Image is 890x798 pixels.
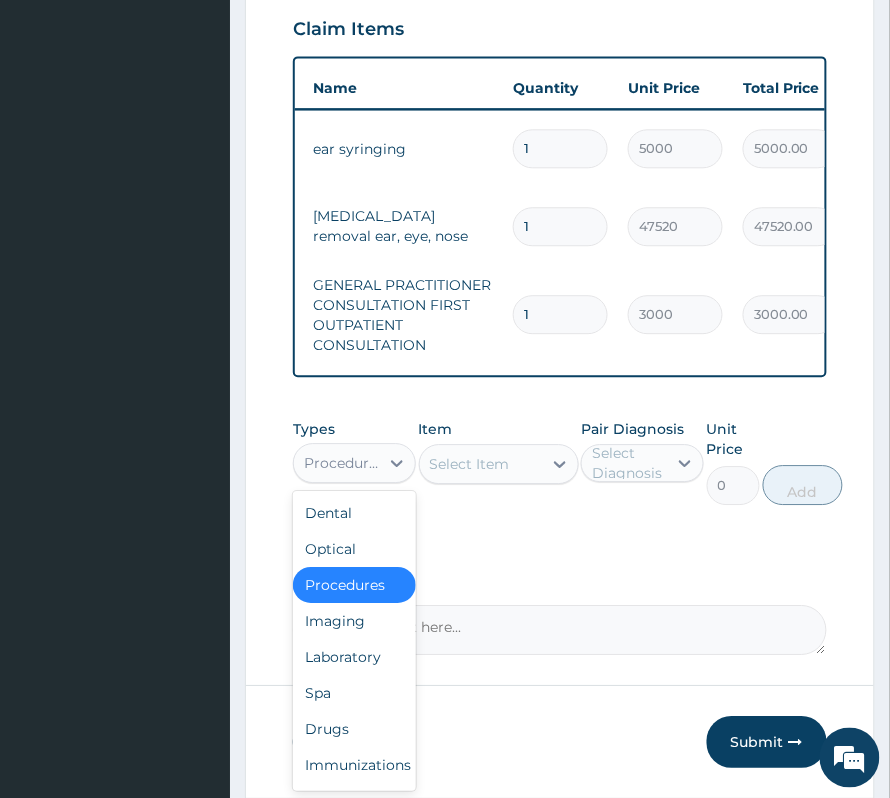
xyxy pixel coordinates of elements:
div: Minimize live chat window [328,10,376,58]
div: Drugs [293,711,416,747]
img: d_794563401_company_1708531726252_794563401 [37,100,81,150]
th: Quantity [503,68,618,108]
td: ear syringing [303,129,503,169]
div: Dental [293,495,416,531]
div: Select Item [430,454,510,474]
button: Add [763,465,843,505]
h3: Claim Items [293,19,404,41]
label: Pair Diagnosis [581,419,684,439]
div: Spa [293,675,416,711]
th: Name [303,68,503,108]
textarea: Type your message and hit 'Enter' [10,546,381,616]
div: Chat with us now [104,112,336,138]
div: Laboratory [293,639,416,675]
th: Unit Price [618,68,733,108]
div: Procedures [304,453,381,473]
label: Unit Price [707,419,760,459]
div: Procedures [293,567,416,603]
label: Types [293,421,335,438]
div: Optical [293,531,416,567]
button: Submit [707,716,827,768]
label: Item [419,419,453,439]
td: GENERAL PRACTITIONER CONSULTATION FIRST OUTPATIENT CONSULTATION [303,265,503,365]
div: Select Diagnosis [592,443,665,483]
div: Imaging [293,603,416,639]
div: Immunizations [293,747,416,783]
label: Comment [293,577,827,594]
th: Total Price [733,68,848,108]
span: We're online! [116,252,276,454]
td: [MEDICAL_DATA] removal ear, eye, nose [303,196,503,256]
